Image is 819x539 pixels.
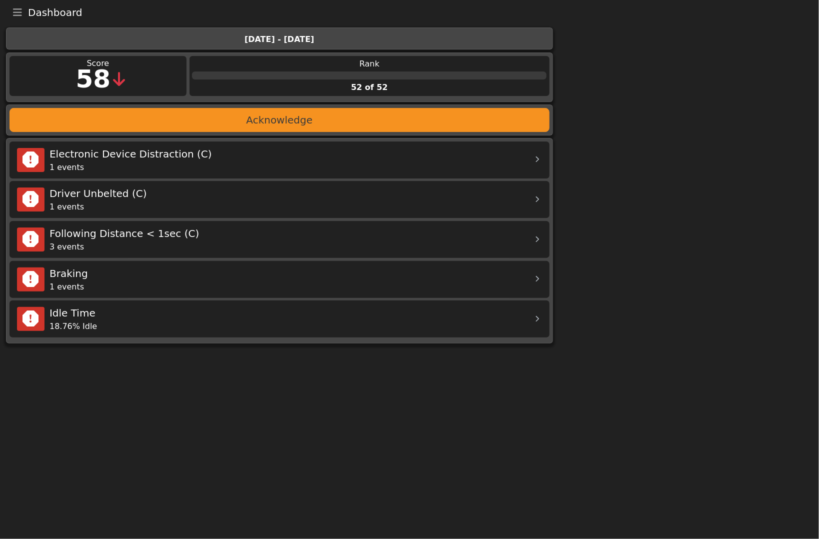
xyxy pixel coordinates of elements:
div: 58 [76,60,111,98]
div: 1 events [49,201,524,213]
button: Acknowledge [9,108,549,132]
div: 18.76% Idle [49,320,524,332]
div: Rank [189,58,549,70]
div: [DATE] - [DATE] [12,33,546,45]
div: 52 of 52 [189,81,549,93]
div: 1 events [49,161,524,173]
div: 3 events [49,241,524,253]
div: 1 events [49,281,524,293]
div: Idle Time [49,305,524,320]
div: Electronic Device Distraction (C) [49,146,524,161]
div: Score [9,57,187,69]
div: Driver Unbelted (C) [49,186,524,201]
div: Following Distance < 1sec (C) [49,226,524,241]
div: Braking [49,266,524,281]
span: Dashboard [28,7,82,17]
button: Toggle navigation [7,5,28,19]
